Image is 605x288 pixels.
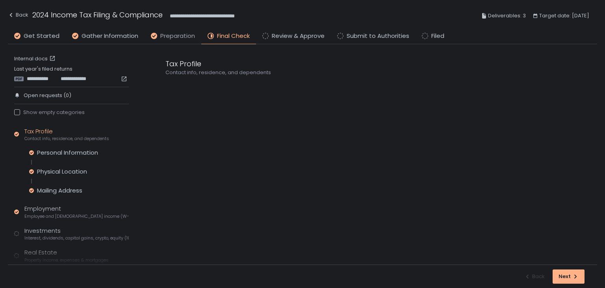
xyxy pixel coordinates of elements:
div: Next [559,273,579,280]
span: Deliverables: 3 [488,11,526,21]
div: Tax Profile [24,127,109,142]
div: Tax Profile [165,58,544,69]
div: Physical Location [37,168,87,176]
span: Filed [431,32,444,41]
span: Interest, dividends, capital gains, crypto, equity (1099s, K-1s) [24,235,129,241]
button: Next [553,269,585,284]
span: Open requests (0) [24,92,71,99]
button: Back [8,9,28,22]
div: Personal Information [37,149,98,157]
span: Target date: [DATE] [539,11,589,21]
span: Property income, expenses & mortgages [24,257,109,263]
h1: 2024 Income Tax Filing & Compliance [32,9,163,20]
span: Employee and [DEMOGRAPHIC_DATA] income (W-2s) [24,213,129,219]
div: Mailing Address [37,187,82,194]
span: Review & Approve [272,32,325,41]
span: Final Check [217,32,250,41]
div: Back [8,10,28,20]
div: Contact info, residence, and dependents [165,69,544,76]
span: Preparation [160,32,195,41]
span: Submit to Authorities [347,32,409,41]
a: Internal docs [14,55,57,62]
span: Contact info, residence, and dependents [24,136,109,142]
div: Real Estate [24,248,109,263]
div: Investments [24,226,129,241]
span: Get Started [24,32,59,41]
div: Last year's filed returns [14,65,129,82]
div: Employment [24,204,129,219]
span: Gather Information [82,32,138,41]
